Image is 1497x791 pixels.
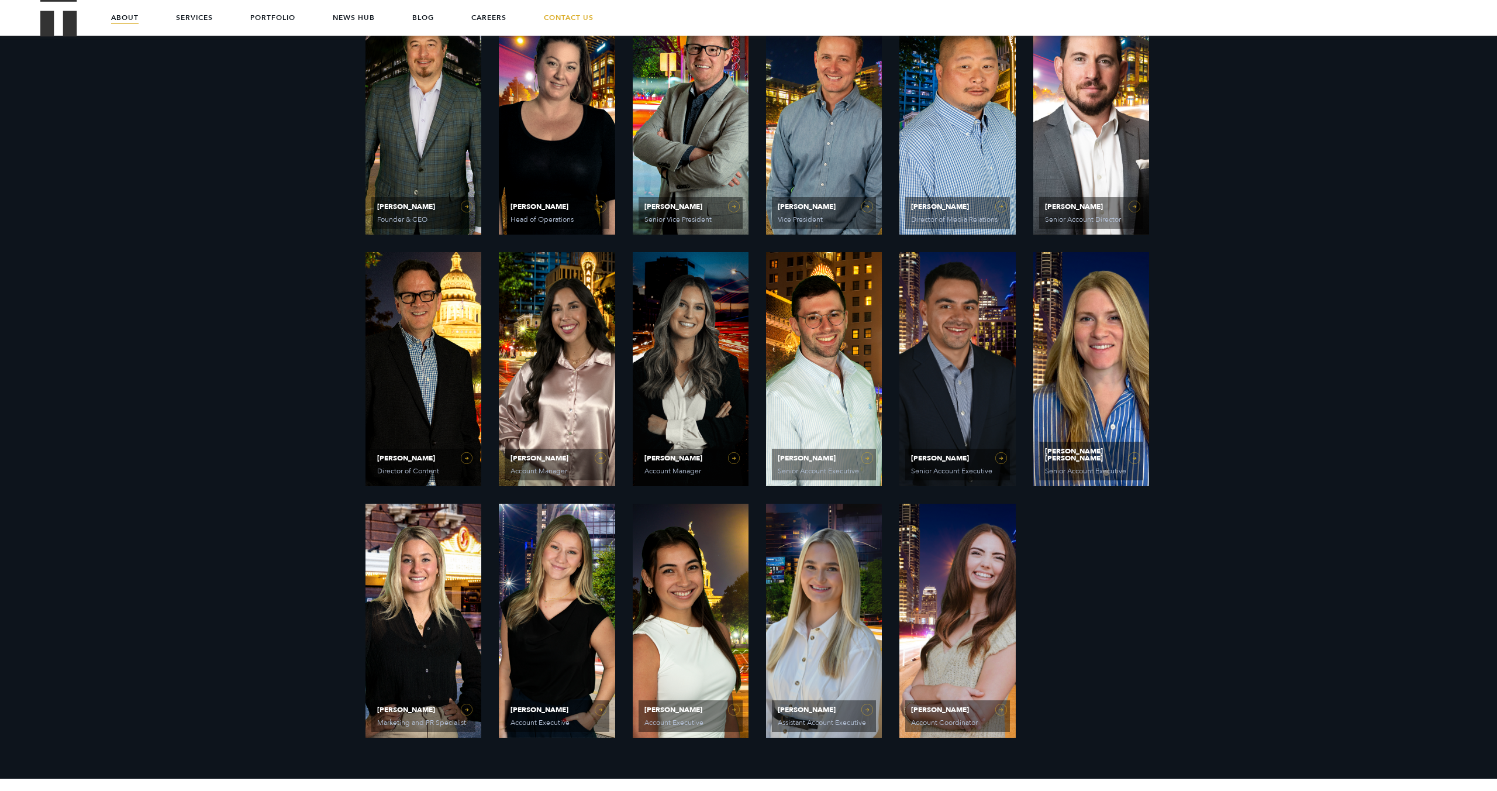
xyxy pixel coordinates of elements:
span: [PERSON_NAME] [778,203,870,210]
span: [PERSON_NAME] [377,455,470,462]
span: Senior Account Executive [778,467,868,474]
span: [PERSON_NAME] [PERSON_NAME] [1045,448,1137,462]
span: [PERSON_NAME] [778,706,870,713]
span: Vice President [778,216,868,223]
span: [PERSON_NAME] [644,203,737,210]
span: Head of Operations [511,216,601,223]
a: View Bio for Matt Grant [633,1,748,235]
span: Senior Account Executive [1045,467,1135,474]
a: View Bio for Elizabeth Kalwick [766,504,882,738]
a: View Bio for Will Kruisbrink [766,1,882,235]
a: View Bio for Mike Bradley [899,252,1015,486]
span: Account Manager [644,467,734,474]
a: View Bio for Jeff Beckham [365,252,481,486]
a: View Bio for Sydney Miner [499,504,615,738]
a: View Bio for Laura Corona [633,504,748,738]
span: Senior Account Executive [911,467,1001,474]
span: [PERSON_NAME] [911,455,1003,462]
span: Director of Content [377,467,467,474]
a: View Bio for Ethan Parker [365,1,481,235]
a: View Bio for Avery Beatty [365,504,481,738]
span: [PERSON_NAME] [778,455,870,462]
a: View Bio for Olivia Gardner [499,1,615,235]
span: Account Manager [511,467,601,474]
span: [PERSON_NAME] [511,203,603,210]
a: View Bio for Jim Cameron [1033,1,1149,235]
a: View Bio for Josh Georgiou [766,252,882,486]
span: [PERSON_NAME] [911,706,1003,713]
span: Assistant Account Executive [778,719,868,726]
span: Account Executive [511,719,601,726]
span: [PERSON_NAME] [377,706,470,713]
a: View Bio for Caroline Hafner [899,504,1015,738]
span: [PERSON_NAME] [911,203,1003,210]
span: Account Coordinator [911,719,1001,726]
a: View Bio for Sarah Vandiver [499,252,615,486]
span: Account Executive [644,719,734,726]
span: [PERSON_NAME] [511,706,603,713]
a: View Bio for McKenzie Covell [633,252,748,486]
span: Director of Media Relations [911,216,1001,223]
span: [PERSON_NAME] [377,203,470,210]
span: [PERSON_NAME] [644,706,737,713]
span: Founder & CEO [377,216,467,223]
a: View Bio for Jin Woo [899,1,1015,235]
span: [PERSON_NAME] [1045,203,1137,210]
a: View Bio for Katie Anne Hayes [1033,252,1149,486]
span: Marketing and PR Specialist [377,719,467,726]
span: Senior Account Director [1045,216,1135,223]
span: Senior Vice President [644,216,734,223]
